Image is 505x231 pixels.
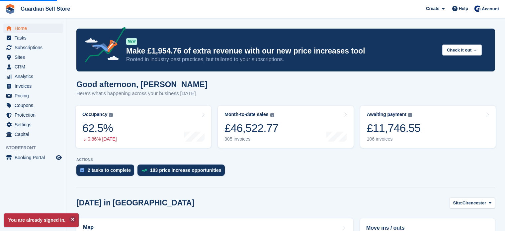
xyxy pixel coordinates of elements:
span: Home [15,24,54,33]
span: Protection [15,110,54,120]
div: £46,522.77 [224,121,278,135]
img: icon-info-grey-7440780725fd019a000dd9b08b2336e03edf1995a4989e88bcd33f0948082b44.svg [270,113,274,117]
a: Guardian Self Store [18,3,73,14]
span: Invoices [15,81,54,91]
a: menu [3,130,63,139]
a: menu [3,91,63,100]
a: menu [3,120,63,129]
span: Analytics [15,72,54,81]
button: Check it out → [442,45,482,56]
p: You are already signed in. [4,213,79,227]
a: Preview store [55,154,63,162]
div: 305 invoices [224,136,278,142]
a: 183 price increase opportunities [137,165,228,179]
span: CRM [15,62,54,71]
img: icon-info-grey-7440780725fd019a000dd9b08b2336e03edf1995a4989e88bcd33f0948082b44.svg [408,113,412,117]
div: £11,746.55 [367,121,421,135]
a: 2 tasks to complete [76,165,137,179]
div: 183 price increase opportunities [150,168,221,173]
div: NEW [126,38,137,45]
button: Site: Cirencester [450,197,495,208]
div: 106 invoices [367,136,421,142]
span: Help [459,5,468,12]
img: price-adjustments-announcement-icon-8257ccfd72463d97f412b2fc003d46551f7dbcb40ab6d574587a9cd5c0d94... [79,27,126,65]
span: Storefront [6,145,66,151]
img: Tom Scott [474,5,481,12]
a: menu [3,81,63,91]
span: Capital [15,130,54,139]
a: menu [3,153,63,162]
img: price_increase_opportunities-93ffe204e8149a01c8c9dc8f82e8f89637d9d84a8eef4429ea346261dce0b2c0.svg [141,169,147,172]
div: Month-to-date sales [224,112,268,117]
span: Pricing [15,91,54,100]
a: Month-to-date sales £46,522.77 305 invoices [218,106,353,148]
a: Occupancy 62.5% 0.86% [DATE] [76,106,211,148]
a: menu [3,33,63,43]
span: Coupons [15,101,54,110]
h2: Map [83,224,94,230]
p: Rooted in industry best practices, but tailored to your subscriptions. [126,56,437,63]
p: ACTIONS [76,158,495,162]
h2: [DATE] in [GEOGRAPHIC_DATA] [76,198,194,207]
div: 0.86% [DATE] [82,136,117,142]
a: menu [3,24,63,33]
a: menu [3,101,63,110]
img: stora-icon-8386f47178a22dfd0bd8f6a31ec36ba5ce8667c1dd55bd0f319d3a0aa187defe.svg [5,4,15,14]
p: Make £1,954.76 of extra revenue with our new price increases tool [126,46,437,56]
a: menu [3,72,63,81]
span: Settings [15,120,54,129]
h1: Good afternoon, [PERSON_NAME] [76,80,208,89]
a: Awaiting payment £11,746.55 106 invoices [360,106,496,148]
a: menu [3,110,63,120]
div: Awaiting payment [367,112,407,117]
div: Occupancy [82,112,107,117]
span: Booking Portal [15,153,54,162]
a: menu [3,62,63,71]
img: task-75834270c22a3079a89374b754ae025e5fb1db73e45f91037f5363f120a921f8.svg [80,168,84,172]
div: 2 tasks to complete [88,168,131,173]
span: Cirencester [463,200,486,206]
p: Here's what's happening across your business [DATE] [76,90,208,97]
span: Account [482,6,499,12]
span: Sites [15,53,54,62]
a: menu [3,53,63,62]
img: icon-info-grey-7440780725fd019a000dd9b08b2336e03edf1995a4989e88bcd33f0948082b44.svg [109,113,113,117]
span: Create [426,5,439,12]
a: menu [3,43,63,52]
span: Site: [453,200,463,206]
div: 62.5% [82,121,117,135]
span: Subscriptions [15,43,54,52]
span: Tasks [15,33,54,43]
